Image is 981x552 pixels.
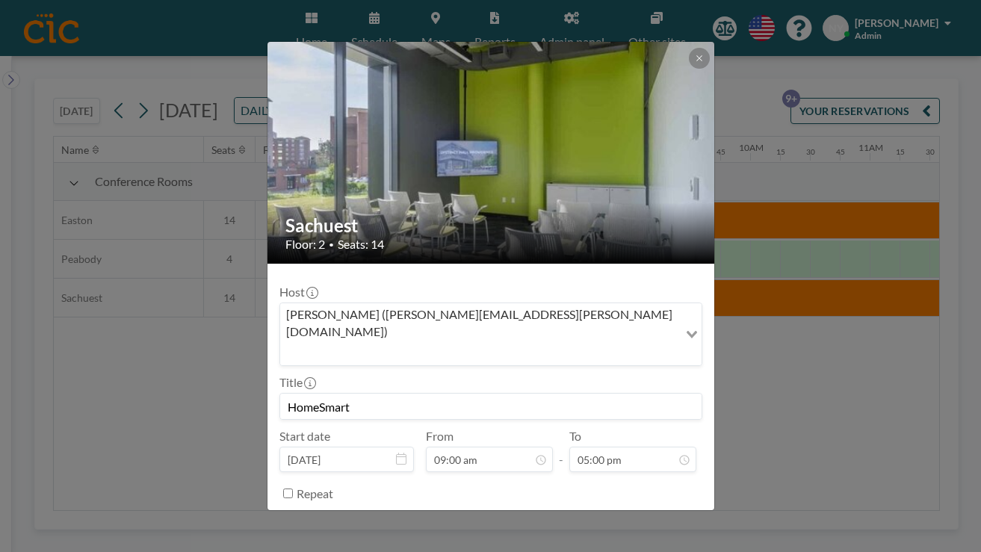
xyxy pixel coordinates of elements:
[297,486,333,501] label: Repeat
[280,394,702,419] input: (No title)
[285,214,698,237] h2: Sachuest
[285,237,325,252] span: Floor: 2
[267,4,716,303] img: 537.jpg
[279,375,315,390] label: Title
[329,239,334,250] span: •
[279,285,317,300] label: Host
[338,237,384,252] span: Seats: 14
[283,306,675,340] span: [PERSON_NAME] ([PERSON_NAME][EMAIL_ADDRESS][PERSON_NAME][DOMAIN_NAME])
[279,429,330,444] label: Start date
[569,429,581,444] label: To
[280,303,702,365] div: Search for option
[426,429,454,444] label: From
[282,343,677,362] input: Search for option
[559,434,563,467] span: -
